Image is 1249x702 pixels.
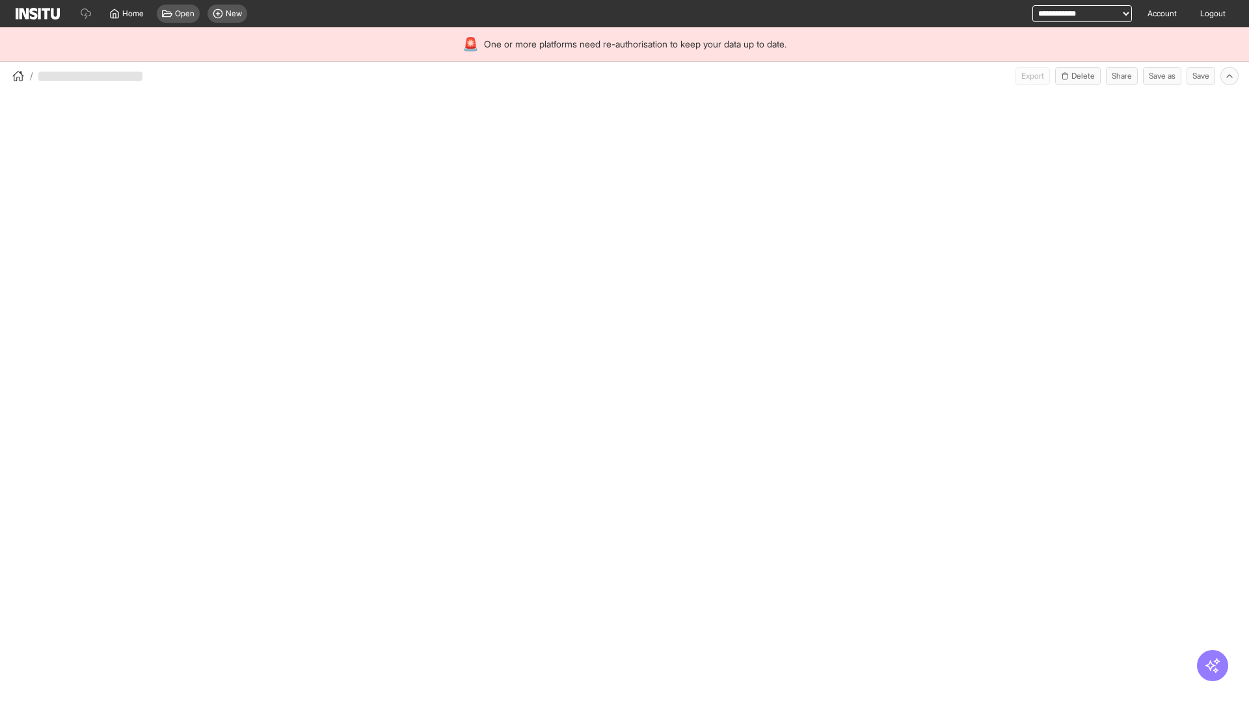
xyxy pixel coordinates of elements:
[1106,67,1138,85] button: Share
[1187,67,1215,85] button: Save
[1055,67,1101,85] button: Delete
[1143,67,1181,85] button: Save as
[175,8,195,19] span: Open
[16,8,60,19] img: Logo
[226,8,242,19] span: New
[484,38,786,51] span: One or more platforms need re-authorisation to keep your data up to date.
[463,35,479,53] div: 🚨
[1015,67,1050,85] span: Can currently only export from Insights reports.
[10,68,33,84] button: /
[122,8,144,19] span: Home
[1015,67,1050,85] button: Export
[30,70,33,83] span: /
